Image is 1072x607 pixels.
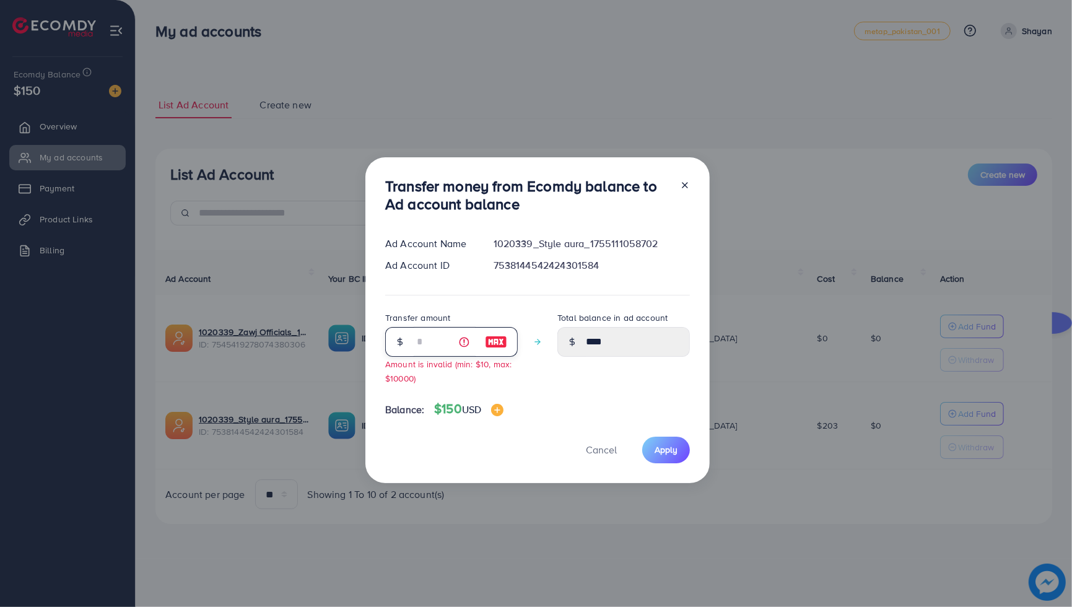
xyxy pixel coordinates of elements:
[462,403,481,416] span: USD
[655,443,678,456] span: Apply
[375,258,484,273] div: Ad Account ID
[491,404,503,416] img: image
[385,312,450,324] label: Transfer amount
[375,237,484,251] div: Ad Account Name
[385,358,512,384] small: Amount is invalid (min: $10, max: $10000)
[557,312,668,324] label: Total balance in ad account
[586,443,617,456] span: Cancel
[642,437,690,463] button: Apply
[385,177,670,213] h3: Transfer money from Ecomdy balance to Ad account balance
[434,401,503,417] h4: $150
[570,437,632,463] button: Cancel
[484,237,700,251] div: 1020339_Style aura_1755111058702
[484,258,700,273] div: 7538144542424301584
[485,334,507,349] img: image
[385,403,424,417] span: Balance:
